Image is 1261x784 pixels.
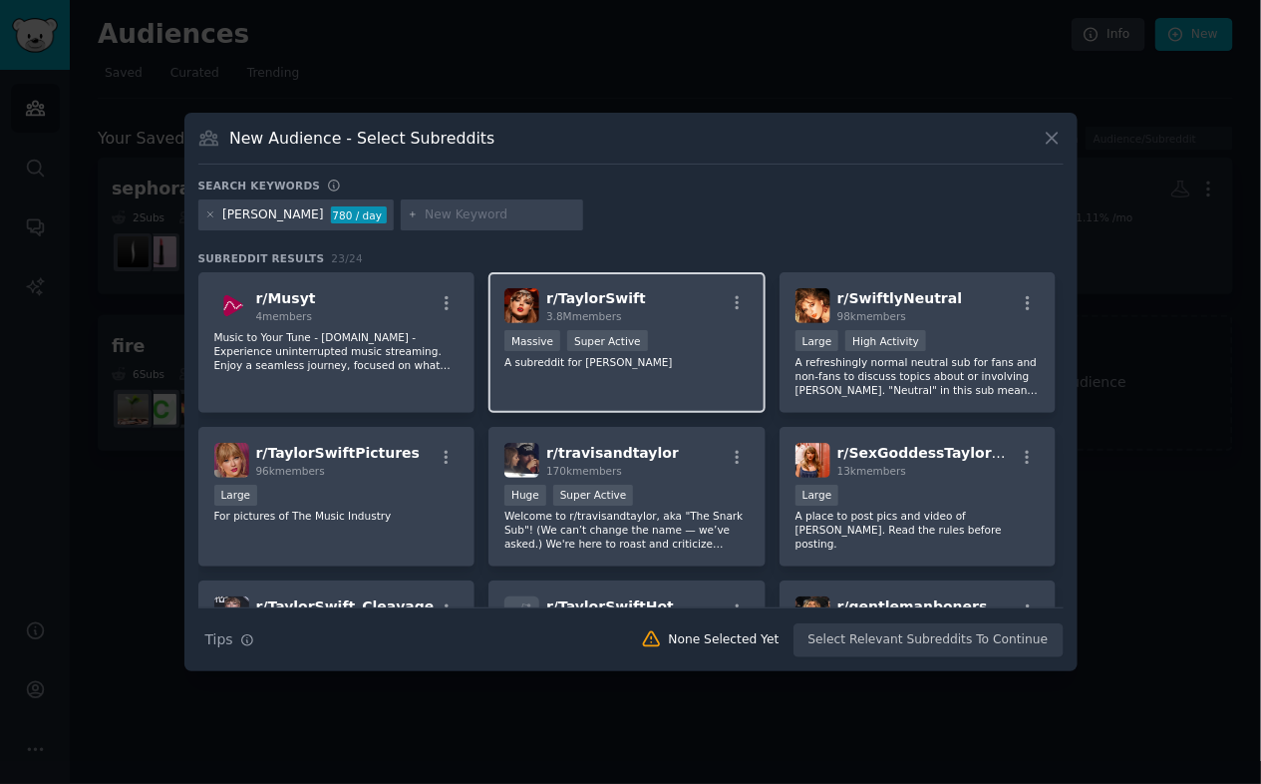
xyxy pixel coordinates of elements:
[546,465,622,477] span: 170k members
[837,465,906,477] span: 13k members
[214,288,249,323] img: Musyt
[504,485,546,506] div: Huge
[546,290,646,306] span: r/ TaylorSwift
[504,288,539,323] img: TaylorSwift
[229,128,494,149] h3: New Audience - Select Subreddits
[256,465,325,477] span: 96k members
[546,310,622,322] span: 3.8M members
[198,179,321,193] h3: Search keywords
[214,330,460,372] p: Music to Your Tune - [DOMAIN_NAME] - Experience uninterrupted music streaming. Enjoy a seamless j...
[795,443,830,478] img: SexGoddessTaylorSwift
[205,629,233,650] span: Tips
[198,622,261,657] button: Tips
[795,596,830,631] img: gentlemanboners
[332,252,364,264] span: 23 / 24
[837,598,988,614] span: r/ gentlemanboners
[795,330,839,351] div: Large
[504,509,750,551] p: Welcome to r/travisandtaylor, aka "The Snark Sub"! (We can’t change the name — we’ve asked.) We'r...
[795,509,1041,551] p: A place to post pics and video of [PERSON_NAME]. Read the rules before posting.
[546,445,679,461] span: r/ travisandtaylor
[504,355,750,369] p: A subreddit for [PERSON_NAME]
[214,596,249,631] img: TaylorSwift_Cleavage
[331,206,387,224] div: 780 / day
[198,251,325,265] span: Subreddit Results
[553,485,634,506] div: Super Active
[256,290,316,306] span: r/ Musyt
[256,310,313,322] span: 4 members
[256,445,421,461] span: r/ TaylorSwiftPictures
[256,598,435,614] span: r/ TaylorSwift_Cleavage
[795,288,830,323] img: SwiftlyNeutral
[567,330,648,351] div: Super Active
[222,206,324,224] div: [PERSON_NAME]
[504,330,560,351] div: Massive
[669,631,780,649] div: None Selected Yet
[214,509,460,523] p: For pictures of The Music Industry
[845,330,926,351] div: High Activity
[837,445,1033,461] span: r/ SexGoddessTaylorSwift
[837,290,963,306] span: r/ SwiftlyNeutral
[546,598,674,614] span: r/ TaylorSwiftHot
[214,485,258,506] div: Large
[795,355,1041,397] p: A refreshingly normal neutral sub for fans and non-fans to discuss topics about or involving [PER...
[214,443,249,478] img: TaylorSwiftPictures
[837,310,906,322] span: 98k members
[425,206,576,224] input: New Keyword
[504,443,539,478] img: travisandtaylor
[795,485,839,506] div: Large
